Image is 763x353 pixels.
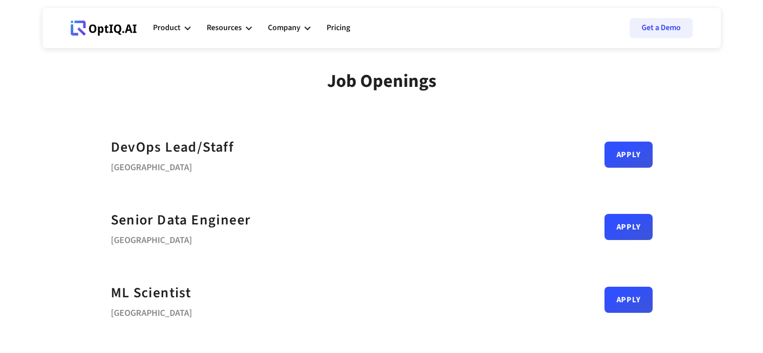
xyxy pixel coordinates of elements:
[153,13,191,43] div: Product
[153,21,181,35] div: Product
[327,70,436,92] div: Job Openings
[268,13,311,43] div: Company
[604,214,653,240] a: Apply
[111,282,192,304] a: ML Scientist
[207,21,242,35] div: Resources
[630,18,693,38] a: Get a Demo
[327,13,350,43] a: Pricing
[111,136,234,159] a: DevOps Lead/Staff
[111,159,234,173] div: [GEOGRAPHIC_DATA]
[268,21,300,35] div: Company
[71,13,137,43] a: Webflow Homepage
[111,304,192,318] div: [GEOGRAPHIC_DATA]
[604,287,653,313] a: Apply
[111,231,251,246] div: [GEOGRAPHIC_DATA]
[207,13,252,43] div: Resources
[604,142,653,168] a: Apply
[111,209,251,231] a: Senior Data Engineer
